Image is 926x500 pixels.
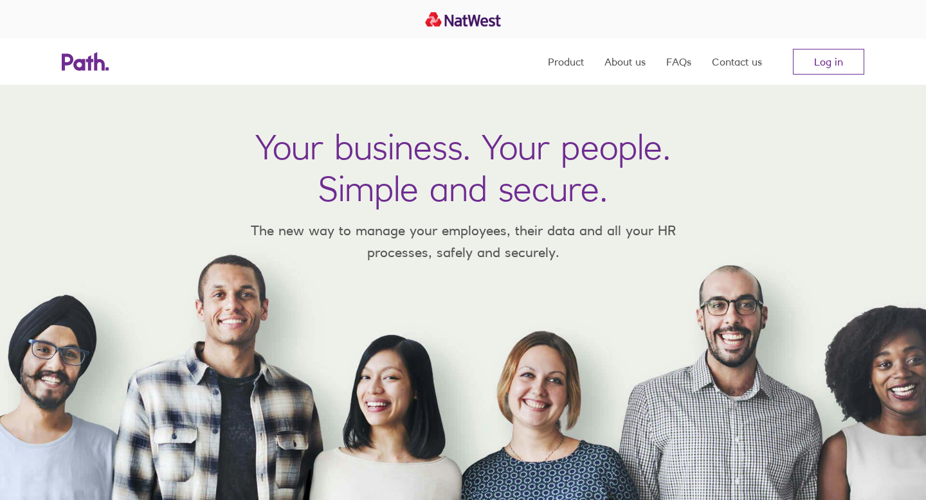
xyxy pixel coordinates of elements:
[712,39,762,85] a: Contact us
[793,49,864,75] a: Log in
[548,39,584,85] a: Product
[604,39,646,85] a: About us
[255,126,671,210] h1: Your business. Your people. Simple and secure.
[666,39,691,85] a: FAQs
[232,220,694,263] p: The new way to manage your employees, their data and all your HR processes, safely and securely.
